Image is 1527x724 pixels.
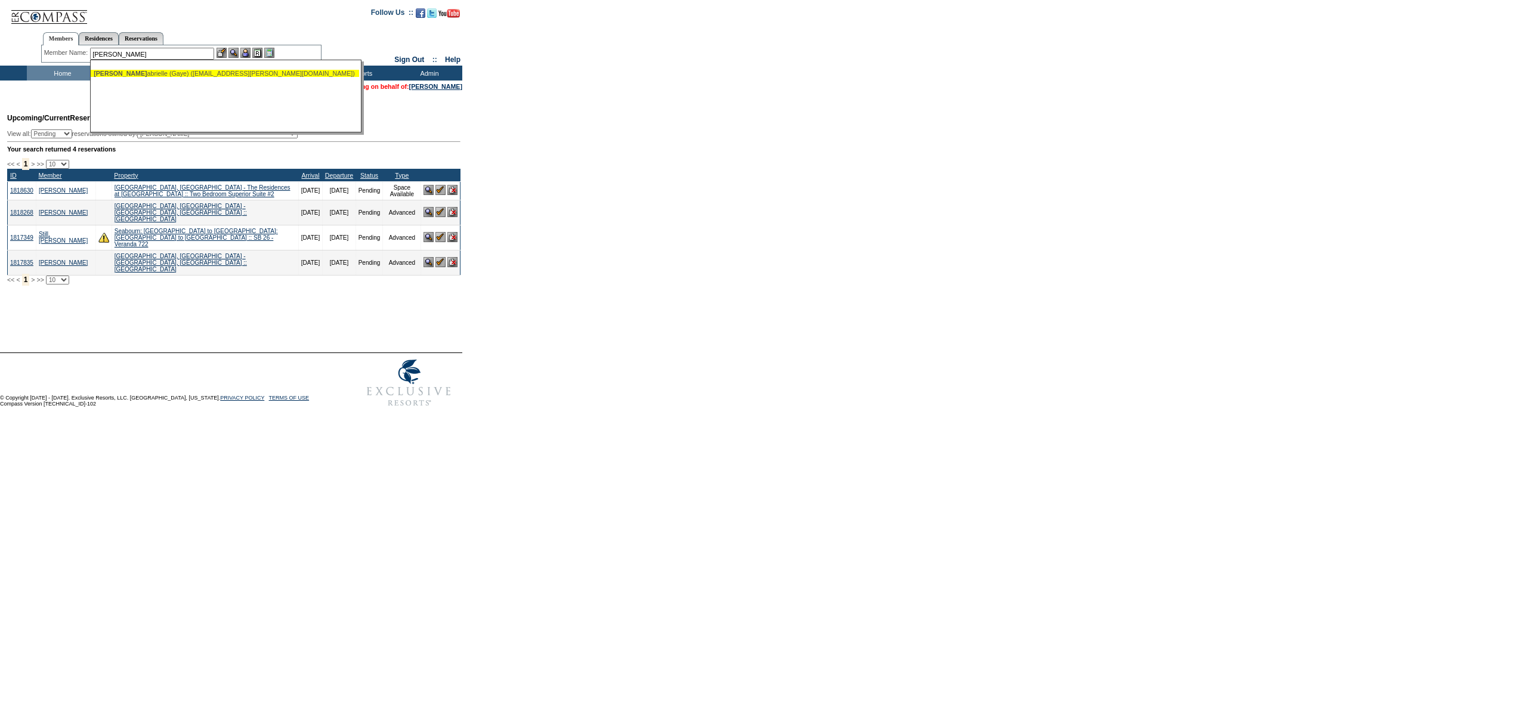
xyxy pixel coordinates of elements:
div: View all: reservations owned by: [7,129,303,138]
a: TERMS OF USE [269,395,310,401]
img: Follow us on Twitter [427,8,437,18]
a: 1818630 [10,187,33,194]
span: Reservations [7,114,115,122]
span: :: [432,55,437,64]
img: Cancel Reservation [447,257,458,267]
a: Help [445,55,460,64]
a: Sign Out [394,55,424,64]
a: [PERSON_NAME] [39,209,88,216]
img: b_edit.gif [217,48,227,58]
td: Advanced [383,225,421,250]
a: Arrival [301,172,319,179]
a: Become our fan on Facebook [416,12,425,19]
td: [DATE] [323,225,356,250]
td: Space Available [383,181,421,200]
span: >> [36,276,44,283]
span: You are acting on behalf of: [326,83,462,90]
img: Exclusive Resorts [356,353,462,413]
td: [DATE] [298,181,322,200]
span: 1 [22,158,30,170]
td: Advanced [383,200,421,225]
td: Pending [356,250,383,275]
span: [PERSON_NAME] [94,70,147,77]
td: Pending [356,181,383,200]
a: [GEOGRAPHIC_DATA], [GEOGRAPHIC_DATA] - [GEOGRAPHIC_DATA], [GEOGRAPHIC_DATA] :: [GEOGRAPHIC_DATA] [115,253,247,273]
a: 1818268 [10,209,33,216]
td: Follow Us :: [371,7,413,21]
td: Advanced [383,250,421,275]
span: Upcoming/Current [7,114,70,122]
a: 1817835 [10,259,33,266]
span: < [16,160,20,168]
td: Home [27,66,95,81]
span: 1 [22,274,30,286]
img: Subscribe to our YouTube Channel [438,9,460,18]
a: Follow us on Twitter [427,12,437,19]
a: Property [114,172,138,179]
a: [PERSON_NAME] [39,259,88,266]
img: Cancel Reservation [447,185,458,195]
a: Residences [79,32,119,45]
img: Confirm Reservation [435,185,446,195]
td: Pending [356,225,383,250]
a: [PERSON_NAME] [39,187,88,194]
span: << [7,276,14,283]
td: [DATE] [298,250,322,275]
img: Confirm Reservation [435,207,446,217]
a: Members [43,32,79,45]
img: Confirm Reservation [435,232,446,242]
span: << [7,160,14,168]
a: [PERSON_NAME] [409,83,462,90]
td: [DATE] [323,250,356,275]
a: PRIVACY POLICY [220,395,264,401]
img: Cancel Reservation [447,232,458,242]
img: Confirm Reservation [435,257,446,267]
img: Become our fan on Facebook [416,8,425,18]
a: Reservations [119,32,163,45]
a: Member [38,172,61,179]
td: [DATE] [323,200,356,225]
td: [DATE] [298,225,322,250]
a: ID [10,172,17,179]
span: < [16,276,20,283]
img: Cancel Reservation [447,207,458,217]
div: abrielle (Gaye) ([EMAIL_ADDRESS][PERSON_NAME][DOMAIN_NAME]) [94,70,356,77]
div: Your search returned 4 reservations [7,146,460,153]
a: Status [360,172,378,179]
img: View Reservation [424,185,434,195]
img: There are insufficient days and/or tokens to cover this reservation [98,232,109,243]
a: Type [395,172,409,179]
img: Reservations [252,48,262,58]
td: Admin [394,66,462,81]
img: View Reservation [424,257,434,267]
a: Still, [PERSON_NAME] [39,231,88,244]
div: Member Name: [44,48,90,58]
a: Departure [325,172,353,179]
td: [DATE] [298,200,322,225]
a: [GEOGRAPHIC_DATA], [GEOGRAPHIC_DATA] - The Residences at [GEOGRAPHIC_DATA] :: Two Bedroom Superio... [115,184,290,197]
a: [GEOGRAPHIC_DATA], [GEOGRAPHIC_DATA] - [GEOGRAPHIC_DATA], [GEOGRAPHIC_DATA] :: [GEOGRAPHIC_DATA] [115,203,247,222]
img: View Reservation [424,207,434,217]
img: View [228,48,239,58]
td: [DATE] [323,181,356,200]
a: Seabourn: [GEOGRAPHIC_DATA] to [GEOGRAPHIC_DATA]: [GEOGRAPHIC_DATA] to [GEOGRAPHIC_DATA] :: SB 26... [115,228,278,247]
td: Pending [356,200,383,225]
img: b_calculator.gif [264,48,274,58]
span: >> [36,160,44,168]
a: Subscribe to our YouTube Channel [438,12,460,19]
a: 1817349 [10,234,33,241]
img: Impersonate [240,48,251,58]
span: > [31,276,35,283]
img: View Reservation [424,232,434,242]
span: > [31,160,35,168]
